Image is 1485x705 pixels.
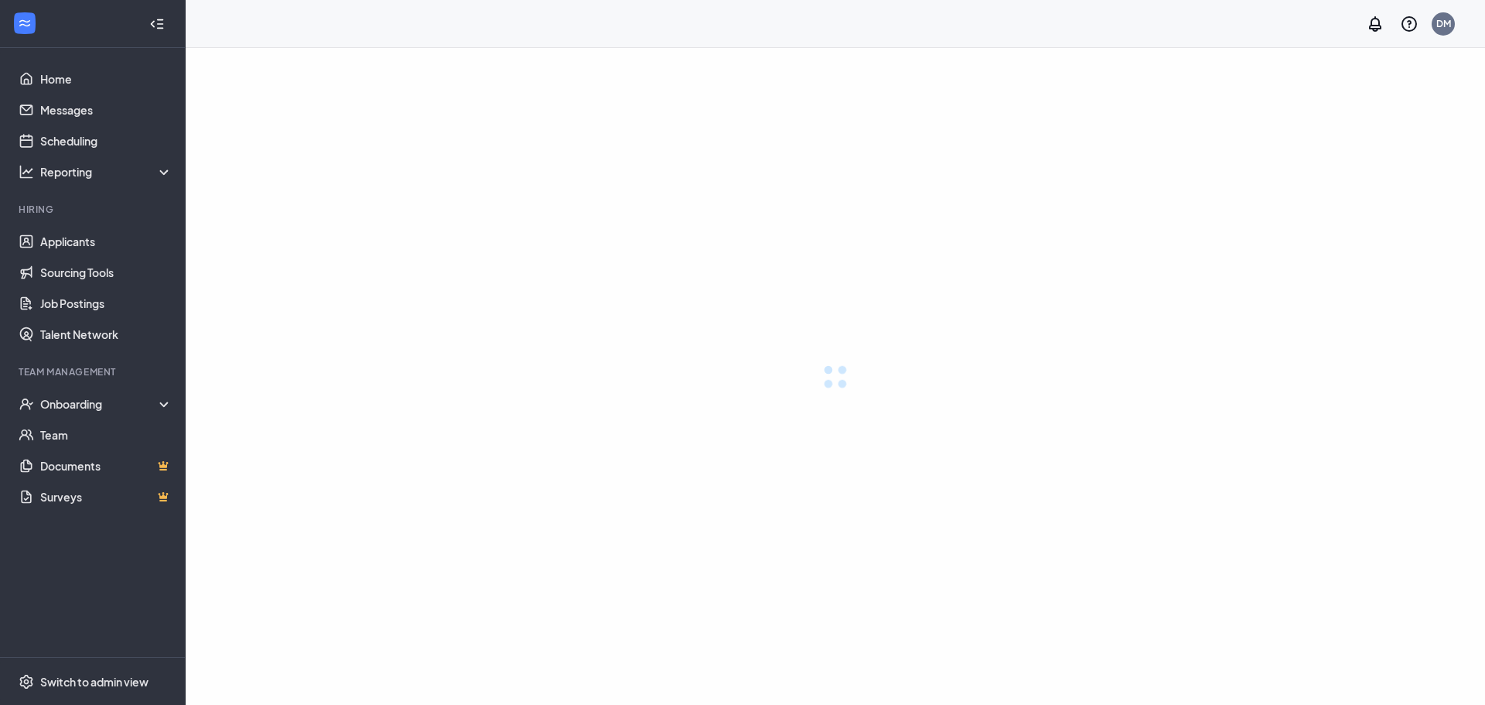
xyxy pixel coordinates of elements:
[40,288,172,319] a: Job Postings
[1436,17,1451,30] div: DM
[40,125,172,156] a: Scheduling
[40,419,172,450] a: Team
[40,63,172,94] a: Home
[40,319,172,350] a: Talent Network
[19,164,34,180] svg: Analysis
[40,450,172,481] a: DocumentsCrown
[40,257,172,288] a: Sourcing Tools
[19,203,169,216] div: Hiring
[19,674,34,690] svg: Settings
[40,396,173,412] div: Onboarding
[19,365,169,378] div: Team Management
[40,226,172,257] a: Applicants
[1366,15,1384,33] svg: Notifications
[40,94,172,125] a: Messages
[40,674,148,690] div: Switch to admin view
[40,481,172,512] a: SurveysCrown
[17,15,32,31] svg: WorkstreamLogo
[149,16,165,32] svg: Collapse
[40,164,173,180] div: Reporting
[1400,15,1418,33] svg: QuestionInfo
[19,396,34,412] svg: UserCheck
